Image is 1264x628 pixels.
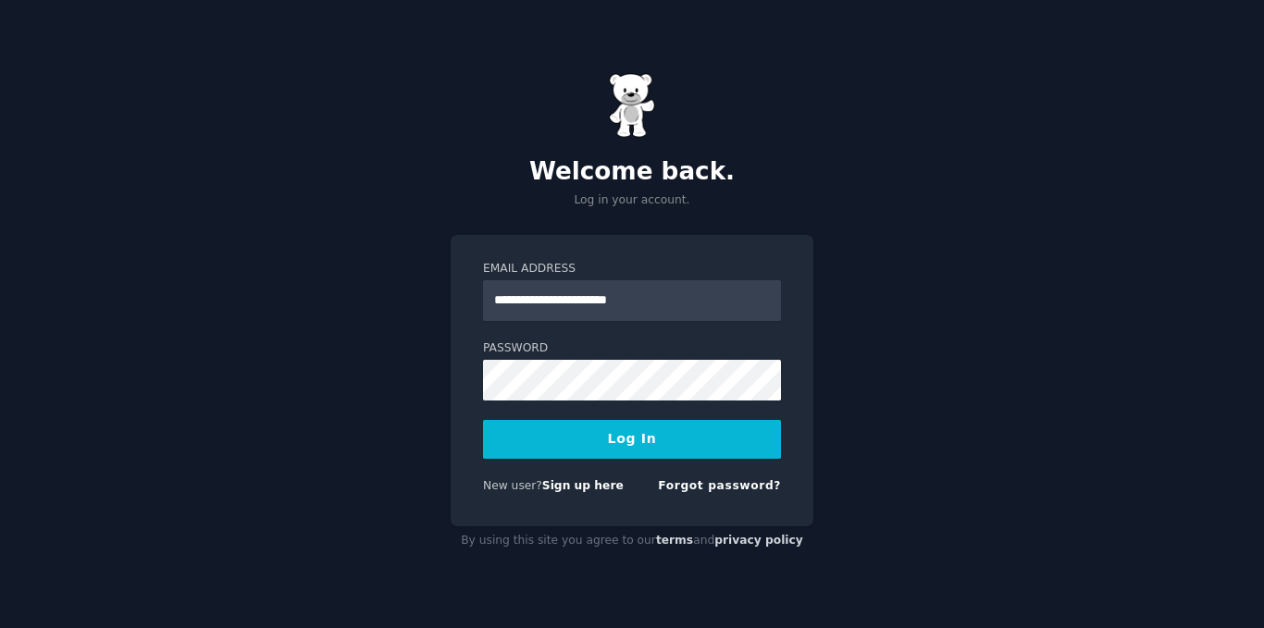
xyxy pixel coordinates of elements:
button: Log In [483,420,781,459]
a: Sign up here [542,479,624,492]
p: Log in your account. [451,192,813,209]
img: Gummy Bear [609,73,655,138]
div: By using this site you agree to our and [451,526,813,556]
label: Password [483,340,781,357]
h2: Welcome back. [451,157,813,187]
a: privacy policy [714,534,803,547]
a: Forgot password? [658,479,781,492]
a: terms [656,534,693,547]
span: New user? [483,479,542,492]
label: Email Address [483,261,781,277]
